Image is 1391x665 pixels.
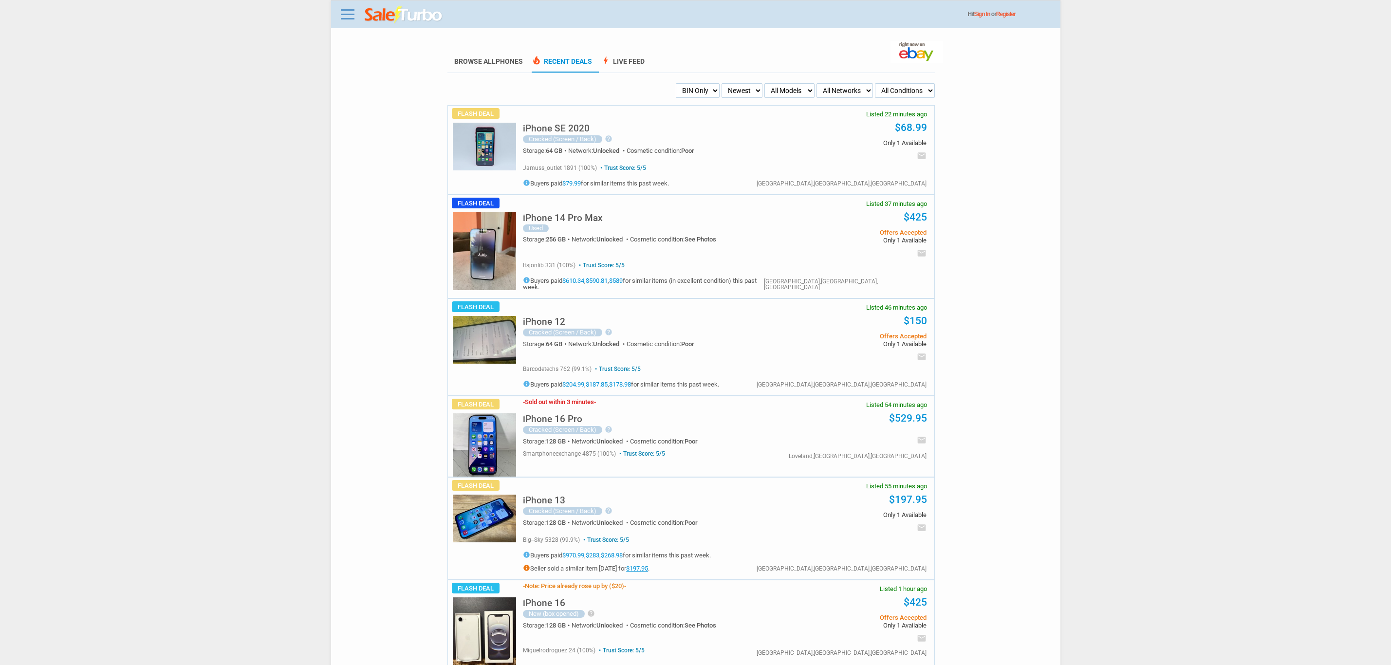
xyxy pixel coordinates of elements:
[630,519,698,526] div: Cosmetic condition:
[596,519,623,526] span: Unlocked
[609,381,631,388] a: $178.98
[779,140,926,146] span: Only 1 Available
[974,11,990,18] a: Sign In
[453,413,516,477] img: s-l225.jpg
[496,57,523,65] span: Phones
[546,147,562,154] span: 64 GB
[593,340,619,348] span: Unlocked
[586,552,599,559] a: $283
[523,519,572,526] div: Storage:
[904,211,927,223] a: $425
[452,399,500,409] span: Flash Deal
[523,507,602,515] div: Cracked (Screen / Back)
[523,564,711,572] h5: Seller sold a similar item [DATE] for .
[452,480,500,491] span: Flash Deal
[598,165,646,171] span: Trust Score: 5/5
[889,412,927,424] a: $529.95
[866,483,927,489] span: Listed 55 minutes ago
[586,381,608,388] a: $187.85
[904,596,927,608] a: $425
[593,147,619,154] span: Unlocked
[779,341,926,347] span: Only 1 Available
[685,236,716,243] span: See Photos
[779,512,926,518] span: Only 1 Available
[917,248,927,258] i: email
[523,179,669,186] h5: Buyers paid for similar items this past week.
[523,398,525,406] span: -
[523,416,582,424] a: iPhone 16 Pro
[685,438,698,445] span: Poor
[546,236,566,243] span: 256 GB
[779,229,926,236] span: Offers Accepted
[630,622,716,628] div: Cosmetic condition:
[523,380,530,388] i: info
[627,341,694,347] div: Cosmetic condition:
[991,11,1016,18] span: or
[605,507,612,515] i: help
[523,551,530,558] i: info
[596,622,623,629] span: Unlocked
[523,647,595,654] span: miguelrodroguez 24 (100%)
[681,340,694,348] span: Poor
[523,438,572,444] div: Storage:
[523,165,597,171] span: jamuss_outlet 1891 (100%)
[917,435,927,445] i: email
[889,494,927,505] a: $197.95
[546,438,566,445] span: 128 GB
[453,123,516,170] img: s-l225.jpg
[627,148,694,154] div: Cosmetic condition:
[523,215,603,222] a: iPhone 14 Pro Max
[523,277,530,284] i: info
[757,181,927,186] div: [GEOGRAPHIC_DATA],[GEOGRAPHIC_DATA],[GEOGRAPHIC_DATA]
[523,135,602,143] div: Cracked (Screen / Back)
[523,236,572,242] div: Storage:
[904,315,927,327] a: $150
[562,277,584,284] a: $610.34
[523,319,565,326] a: iPhone 12
[605,328,612,336] i: help
[523,124,590,133] h5: iPhone SE 2020
[630,438,698,444] div: Cosmetic condition:
[523,414,582,424] h5: iPhone 16 Pro
[601,552,623,559] a: $268.98
[453,495,516,542] img: s-l225.jpg
[596,236,623,243] span: Unlocked
[757,566,927,572] div: [GEOGRAPHIC_DATA],[GEOGRAPHIC_DATA],[GEOGRAPHIC_DATA]
[594,398,596,406] span: -
[523,600,565,608] a: iPhone 16
[523,366,592,372] span: barcodetechs 762 (99.1%)
[546,519,566,526] span: 128 GB
[593,366,641,372] span: Trust Score: 5/5
[866,111,927,117] span: Listed 22 minutes ago
[562,180,581,187] a: $79.99
[789,453,927,459] div: Loveland,[GEOGRAPHIC_DATA],[GEOGRAPHIC_DATA]
[779,333,926,339] span: Offers Accepted
[572,622,630,628] div: Network:
[609,277,623,284] a: $589
[917,151,927,161] i: email
[917,352,927,362] i: email
[523,598,565,608] h5: iPhone 16
[996,11,1016,18] a: Register
[880,586,927,592] span: Listed 1 hour ago
[764,278,927,290] div: [GEOGRAPHIC_DATA],[GEOGRAPHIC_DATA],[GEOGRAPHIC_DATA]
[523,551,711,558] h5: Buyers paid , , for similar items this past week.
[523,213,603,222] h5: iPhone 14 Pro Max
[523,536,580,543] span: big--sky 5328 (99.9%)
[572,236,630,242] div: Network:
[601,55,611,65] span: bolt
[523,329,602,336] div: Cracked (Screen / Back)
[586,277,608,284] a: $590.81
[523,496,565,505] h5: iPhone 13
[568,341,627,347] div: Network:
[452,108,500,119] span: Flash Deal
[617,450,665,457] span: Trust Score: 5/5
[532,55,541,65] span: local_fire_department
[523,450,616,457] span: smartphoneexchange 4875 (100%)
[917,523,927,533] i: email
[605,135,612,143] i: help
[596,438,623,445] span: Unlocked
[523,341,568,347] div: Storage:
[523,179,530,186] i: info
[866,201,927,207] span: Listed 37 minutes ago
